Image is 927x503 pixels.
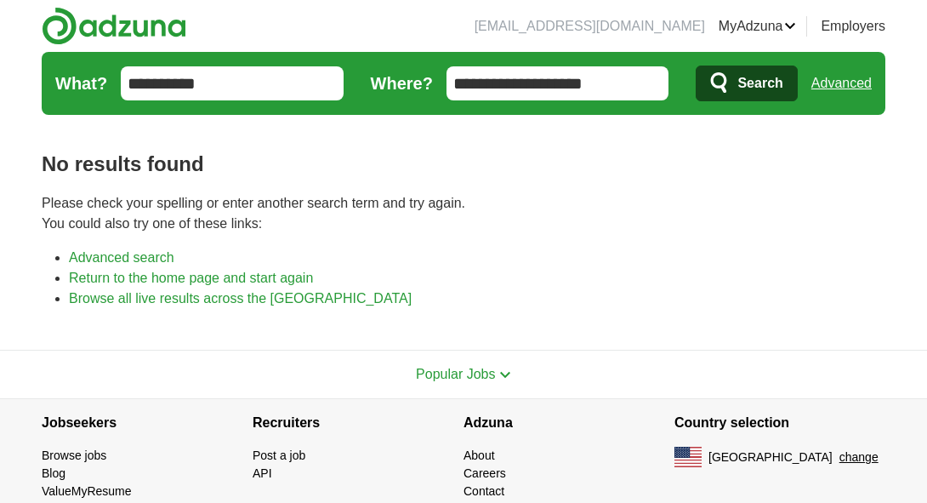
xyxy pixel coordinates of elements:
a: Advanced [811,66,872,100]
a: Advanced search [69,250,174,265]
a: Employers [821,16,885,37]
a: Browse jobs [42,449,106,462]
a: MyAdzuna [719,16,797,37]
button: Search [696,66,797,101]
a: About [463,449,495,462]
h1: No results found [42,149,885,180]
p: Please check your spelling or enter another search term and try again. You could also try one of ... [42,193,885,234]
button: change [839,449,879,466]
a: Blog [42,466,65,480]
h4: Country selection [674,399,885,447]
a: API [253,466,272,480]
a: Contact [463,484,504,498]
li: [EMAIL_ADDRESS][DOMAIN_NAME] [475,16,705,37]
span: Search [737,66,782,100]
span: Popular Jobs [416,367,495,381]
a: Careers [463,466,506,480]
img: Adzuna logo [42,7,186,45]
span: [GEOGRAPHIC_DATA] [708,449,833,466]
label: What? [55,71,107,96]
img: toggle icon [499,371,511,379]
a: Browse all live results across the [GEOGRAPHIC_DATA] [69,291,412,306]
label: Where? [371,71,433,96]
a: Return to the home page and start again [69,271,313,285]
a: ValueMyResume [42,484,132,498]
img: US flag [674,447,702,467]
a: Post a job [253,449,305,462]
